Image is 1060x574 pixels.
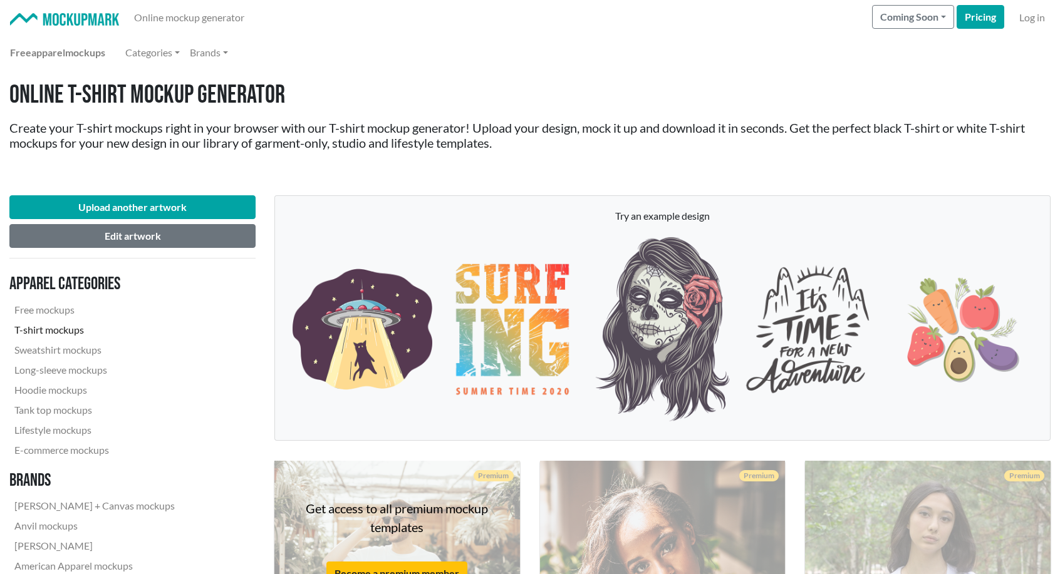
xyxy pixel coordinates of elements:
[9,516,180,536] a: Anvil mockups
[9,470,180,491] h3: Brands
[9,195,256,219] button: Upload another artwork
[9,440,180,460] a: E-commerce mockups
[9,380,180,400] a: Hoodie mockups
[31,46,65,58] span: apparel
[9,80,1051,110] h1: Online T-shirt Mockup Generator
[129,5,249,30] a: Online mockup generator
[9,496,180,516] a: [PERSON_NAME] + Canvas mockups
[9,420,180,440] a: Lifestyle mockups
[9,400,180,420] a: Tank top mockups
[9,320,180,340] a: T-shirt mockups
[9,274,180,295] h3: Apparel categories
[287,499,507,536] p: Get access to all premium mockup templates
[9,360,180,380] a: Long-sleeve mockups
[5,40,110,65] a: Freeapparelmockups
[9,120,1051,150] h2: Create your T-shirt mockups right in your browser with our T-shirt mockup generator! Upload your ...
[10,13,119,26] img: Mockup Mark
[1014,5,1050,30] a: Log in
[872,5,954,29] button: Coming Soon
[9,224,256,248] button: Edit artwork
[9,340,180,360] a: Sweatshirt mockups
[120,40,185,65] a: Categories
[9,300,180,320] a: Free mockups
[185,40,233,65] a: Brands
[9,536,180,556] a: [PERSON_NAME]
[288,208,1037,223] p: Try an example design
[957,5,1004,29] a: Pricing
